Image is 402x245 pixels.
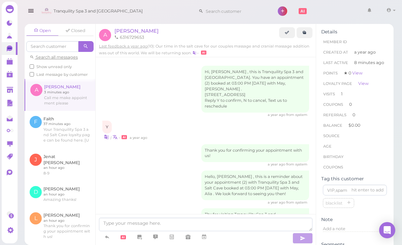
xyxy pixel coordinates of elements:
span: Visits [323,92,335,96]
span: Coupons [323,165,343,170]
div: Open Intercom Messenger [379,222,395,238]
span: 07/12/2024 10:23am [268,200,286,205]
i: | [110,135,111,140]
span: a year ago [354,49,376,55]
div: Hello, [PERSON_NAME] , this is a reminder about your appointment (2) with Tranquility Spa 3 and S... [201,171,309,200]
span: Points [323,71,338,75]
span: Referrals [323,113,346,117]
a: View [352,70,363,75]
span: Add a note [323,226,345,231]
span: 07/11/2024 09:40pm [268,113,286,117]
li: 0 [321,99,389,110]
li: 6316729653 [113,34,146,40]
span: Birthday [323,154,343,159]
a: View [358,81,369,86]
a: Search all messages [30,55,78,60]
li: 0 [321,110,389,120]
div: Y [102,121,112,133]
div: hit enter to add [351,187,383,193]
div: Details [321,29,389,35]
div: • [102,133,309,141]
span: blacklist [324,201,344,206]
input: Search customer [203,6,269,17]
li: 1 [321,89,389,99]
u: Last feedback a year ago [99,44,147,49]
span: Last Active [323,60,348,65]
span: Source [323,133,340,138]
span: $0.00 [348,123,360,128]
a: Closed [59,26,92,36]
span: Last message by customer [36,72,88,77]
span: from system [286,113,307,117]
span: Coupons [323,102,343,107]
div: Note [321,217,389,222]
span: Loyalty page [323,81,352,86]
span: 07/11/2024 09:41pm [130,135,147,140]
span: Tranquility Spa 3 and [GEOGRAPHIC_DATA] [54,2,143,21]
a: 🪄 AI Assistant [198,51,208,55]
span: 07/11/2024 09:41pm [268,162,286,166]
div: • [197,49,208,56]
span: from system [286,200,307,205]
span: from system [286,162,307,166]
input: Show unread only [30,64,34,69]
span: Created At [323,50,348,55]
input: Search customer [26,41,78,52]
span: Show unread only [36,64,72,69]
div: Hi, [PERSON_NAME] , this is Tranquility Spa 3 and [GEOGRAPHIC_DATA]. You have an appointment (2) ... [201,66,309,113]
span: Balance [323,123,343,128]
div: Thank you for confirming your appointment with us! [201,144,309,162]
a: [PERSON_NAME] [114,28,159,34]
span: A [99,29,111,41]
a: Open [26,26,59,36]
span: ★ 0 [344,70,363,75]
span: age [323,144,332,149]
span: 8 minutes ago [354,60,384,66]
span: Member ID [323,39,347,44]
input: Last message by customer [30,72,34,76]
input: VIP,spam [323,185,387,195]
div: Tag this customer [321,176,389,182]
div: (10): Our time in the salt cave for our couples massage and cranial massage addition was out of t... [99,43,312,57]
